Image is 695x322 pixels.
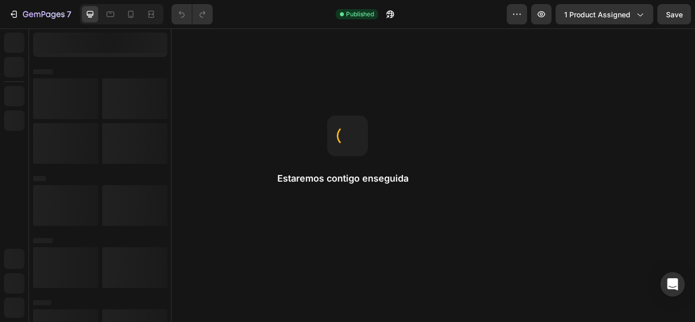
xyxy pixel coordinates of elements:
[171,4,213,24] div: Undo/Redo
[660,272,685,297] div: Open Intercom Messenger
[657,4,691,24] button: Save
[277,173,409,184] font: Estaremos contigo enseguida
[666,10,683,19] span: Save
[4,4,76,24] button: 7
[67,8,71,20] p: 7
[564,9,630,20] span: 1 product assigned
[556,4,653,24] button: 1 product assigned
[346,10,374,19] span: Published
